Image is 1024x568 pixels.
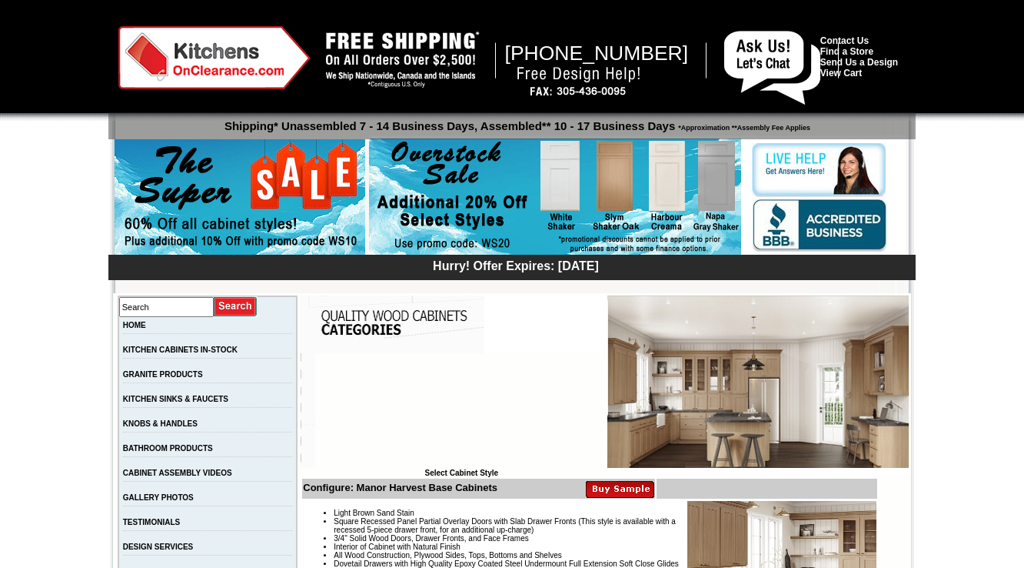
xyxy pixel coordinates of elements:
[334,517,676,534] span: Square Recessed Panel Partial Overlay Doors with Slab Drawer Fronts (This style is available with...
[123,370,203,379] a: GRANITE PRODUCTS
[123,493,194,502] a: GALLERY PHOTOS
[303,482,497,493] b: Configure: Manor Harvest Base Cabinets
[675,120,810,132] span: *Approximation **Assembly Fee Applies
[820,68,862,79] a: View Cart
[116,112,916,132] p: Shipping* Unassembled 7 - 14 Business Days, Assembled** 10 - 17 Business Days
[424,469,498,477] b: Select Cabinet Style
[820,57,898,68] a: Send Us a Design
[820,46,873,57] a: Find a Store
[334,551,561,560] span: All Wood Construction, Plywood Sides, Tops, Bottoms and Shelves
[118,26,311,89] img: Kitchens on Clearance Logo
[334,543,460,551] span: Interior of Cabinet with Natural Finish
[315,353,607,469] iframe: Browser incompatible
[123,321,146,329] a: HOME
[214,296,258,317] input: Submit
[334,534,528,543] span: 3/4" Solid Wood Doors, Drawer Fronts, and Face Frames
[116,257,916,273] div: Hurry! Offer Expires: [DATE]
[123,419,198,428] a: KNOBS & HANDLES
[123,395,228,403] a: KITCHEN SINKS & FAUCETS
[123,444,213,453] a: BATHROOM PRODUCTS
[334,560,679,568] span: Dovetail Drawers with High Quality Epoxy Coated Steel Undermount Full Extension Soft Close Glides
[820,35,869,46] a: Contact Us
[505,42,689,65] span: [PHONE_NUMBER]
[123,543,194,551] a: DESIGN SERVICES
[123,469,232,477] a: CABINET ASSEMBLY VIDEOS
[607,296,909,468] img: Manor Harvest
[123,518,180,526] a: TESTIMONIALS
[123,346,238,354] a: KITCHEN CABINETS IN-STOCK
[334,509,414,517] span: Light Brown Sand Stain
